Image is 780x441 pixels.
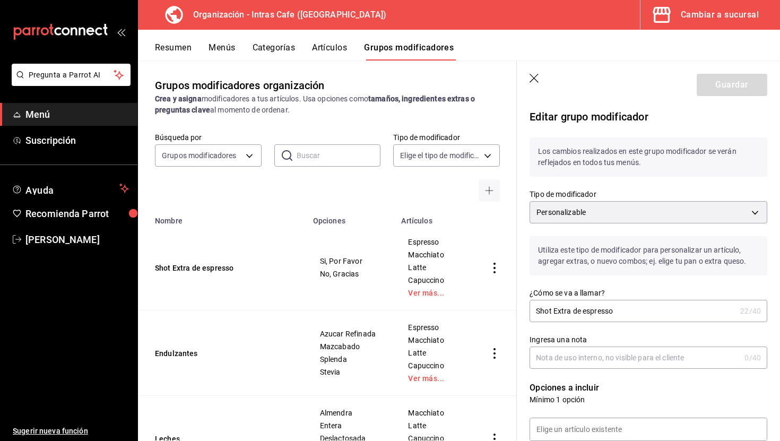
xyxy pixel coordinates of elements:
span: [PERSON_NAME] [25,232,129,247]
button: Categorías [253,42,296,60]
th: Nombre [138,210,307,225]
p: Utiliza este tipo de modificador para personalizar un artículo, agregar extras, o nuevo combos; e... [530,236,767,275]
span: Macchiato [408,336,459,344]
button: Menús [209,42,235,60]
div: 22 /40 [740,306,761,316]
button: Resumen [155,42,192,60]
button: open_drawer_menu [117,28,125,36]
label: Ingresa una nota [530,336,767,343]
span: Macchiato [408,251,459,258]
span: Azucar Refinada [320,330,382,338]
span: Ayuda [25,182,115,195]
span: Elige el tipo de modificador [400,150,480,161]
label: Tipo de modificador [530,191,767,198]
strong: tamaños, ingredientes extras o preguntas clave [155,94,475,114]
div: Grupos modificadores organización [155,77,324,93]
h3: Organización - Intras Cafe ([GEOGRAPHIC_DATA]) [185,8,386,21]
span: Personalizable [536,207,586,218]
button: actions [489,348,500,359]
div: navigation tabs [155,42,780,60]
span: Sugerir nueva función [13,426,129,437]
span: Entera [320,422,382,429]
span: Capuccino [408,276,459,284]
span: No, Gracias [320,270,382,278]
p: Mínimo 1 opción [530,394,767,405]
th: Artículos [395,210,472,225]
button: actions [489,263,500,273]
label: Búsqueda por [155,134,262,141]
p: Editar grupo modificador [530,109,767,125]
strong: Crea y asigna [155,94,202,103]
span: Splenda [320,356,382,363]
span: Pregunta a Parrot AI [29,70,114,81]
span: Si, Por Favor [320,257,382,265]
span: Macchiato [408,409,459,417]
button: Artículos [312,42,347,60]
div: modificadores a tus artículos. Usa opciones como al momento de ordenar. [155,93,500,116]
span: Almendra [320,409,382,417]
button: Pregunta a Parrot AI [12,64,131,86]
a: Ver más... [408,375,459,382]
span: Mazcabado [320,343,382,350]
span: Espresso [408,324,459,331]
span: Menú [25,107,129,122]
span: Capuccino [408,362,459,369]
label: ¿Cómo se va a llamar? [530,289,767,297]
span: Grupos modificadores [162,150,237,161]
span: Stevia [320,368,382,376]
div: 0 /40 [744,352,761,363]
button: Grupos modificadores [364,42,454,60]
span: Latte [408,349,459,357]
span: Recomienda Parrot [25,206,129,221]
button: Shot Extra de espresso [155,263,282,273]
input: Buscar [297,145,381,166]
a: Ver más... [408,289,459,297]
label: Tipo de modificador [393,134,500,141]
a: Pregunta a Parrot AI [7,77,131,88]
span: Latte [408,422,459,429]
span: Espresso [408,238,459,246]
th: Opciones [307,210,395,225]
input: Nota de uso interno, no visible para el cliente [530,347,740,368]
span: Latte [408,264,459,271]
p: Los cambios realizados en este grupo modificador se verán reflejados en todos tus menús. [530,137,767,177]
input: Elige un artículo existente [530,418,767,440]
p: Opciones a incluir [530,382,767,394]
button: Endulzantes [155,348,282,359]
span: Suscripción [25,133,129,148]
div: Cambiar a sucursal [681,7,759,22]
